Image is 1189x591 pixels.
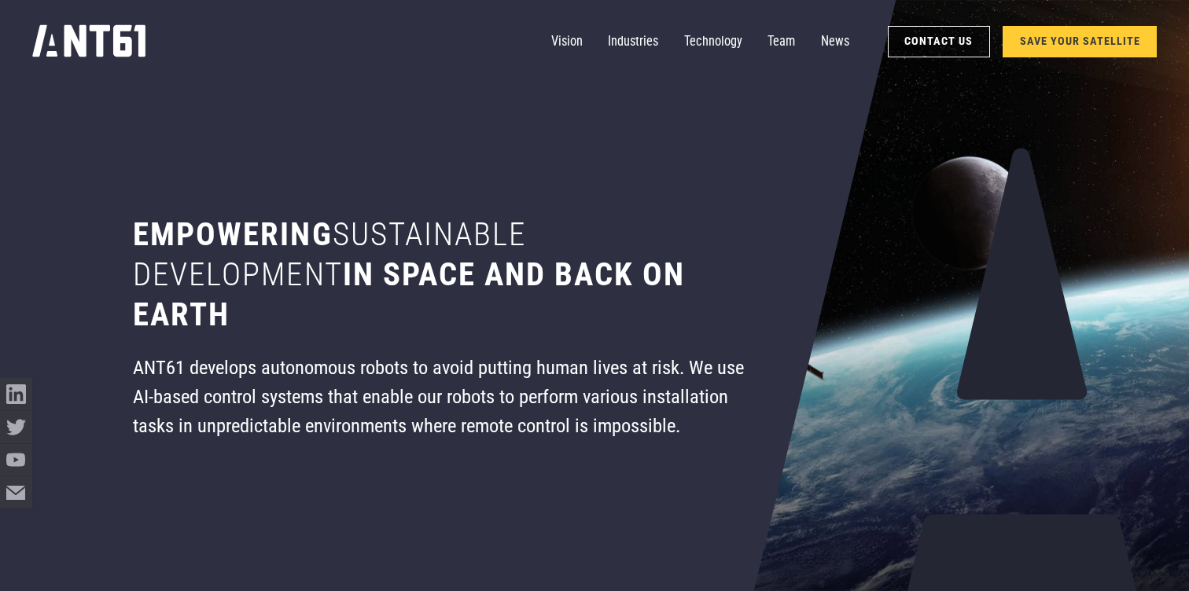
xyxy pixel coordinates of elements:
[821,26,849,58] a: News
[768,26,795,58] a: Team
[684,26,742,58] a: Technology
[133,354,752,440] div: ANT61 develops autonomous robots to avoid putting human lives at risk. We use AI-based control sy...
[551,26,583,58] a: Vision
[32,20,146,64] a: home
[888,26,990,57] a: Contact Us
[608,26,658,58] a: Industries
[133,215,752,335] h1: Empowering in space and back on earth
[1003,26,1157,57] a: SAVE YOUR SATELLITE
